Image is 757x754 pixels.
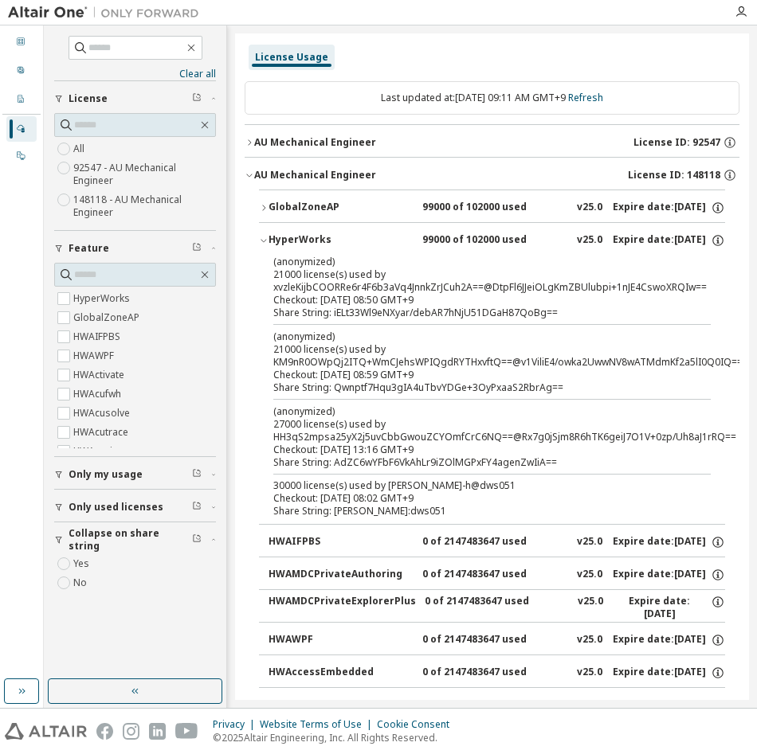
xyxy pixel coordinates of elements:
[577,698,602,713] div: v25.0
[269,201,412,215] div: GlobalZoneAP
[123,723,139,740] img: instagram.svg
[54,231,216,266] button: Feature
[273,330,673,343] p: (anonymized)
[260,718,377,731] div: Website Terms of Use
[8,5,207,21] img: Altair One
[245,158,739,193] button: AU Mechanical EngineerLicense ID: 148118
[175,723,198,740] img: youtube.svg
[577,233,602,248] div: v25.0
[259,190,725,225] button: GlobalZoneAP99000 of 102000 usedv25.0Expire date:[DATE]
[73,365,127,385] label: HWActivate
[613,666,725,680] div: Expire date: [DATE]
[213,718,260,731] div: Privacy
[192,92,202,105] span: Clear filter
[73,158,216,190] label: 92547 - AU Mechanical Engineer
[613,698,725,713] div: Expire date: [DATE]
[6,143,37,169] div: On Prem
[269,623,725,658] button: HWAWPF0 of 2147483647 usedv25.0Expire date:[DATE]
[577,535,602,549] div: v25.0
[578,595,603,620] div: v25.0
[269,698,412,713] div: HWActivate
[273,404,673,418] p: (anonymized)
[54,68,216,80] a: Clear all
[577,666,602,680] div: v25.0
[6,29,37,55] div: Dashboard
[213,731,459,744] p: © 2025 Altair Engineering, Inc. All Rights Reserved.
[577,201,602,215] div: v25.0
[269,688,725,723] button: HWActivate0 of 2147483647 usedv25.0Expire date:[DATE]
[425,595,568,620] div: 0 of 2147483647 used
[422,633,566,647] div: 0 of 2147483647 used
[577,633,602,647] div: v25.0
[269,655,725,690] button: HWAccessEmbedded0 of 2147483647 usedv25.0Expire date:[DATE]
[73,346,117,365] label: HWAWPF
[422,698,566,713] div: 0 of 2147483647 used
[5,723,87,740] img: altair_logo.svg
[273,255,673,294] div: 21000 license(s) used by xvzleKijbCOORRe6r4F6b3aVq4JnnkZrJCuh2A==@DtpFl6JJeiOLgKmZBUlubpi+1nJE4Cs...
[254,169,376,182] div: AU Mechanical Engineer
[273,479,673,492] div: 30000 license(s) used by [PERSON_NAME]-h@dws051
[273,307,673,319] div: Share String: iELt33Wl9eNXyar/debAR7hNjU51DGaH87QoBg==
[628,169,720,182] span: License ID: 148118
[96,723,113,740] img: facebook.svg
[269,633,412,647] div: HWAWPF
[69,527,192,553] span: Collapse on share string
[69,468,143,481] span: Only my usage
[259,223,725,258] button: HyperWorks99000 of 102000 usedv25.0Expire date:[DATE]
[273,330,673,369] div: 21000 license(s) used by KM9nR0OWpQj2ITQ+WmCJehsWPIQgdRYTHxvftQ==@v1ViliE4/owka2UwwNV8wATMdmKf2a5...
[273,294,673,307] div: Checkout: [DATE] 08:50 GMT+9
[613,595,725,620] div: Expire date: [DATE]
[273,404,673,443] div: 27000 license(s) used by HH3qS2mpsa25yX2j5uvCbbGwouZCYOmfCrC6NQ==@Rx7g0jSjm8R6hTK6geiJ7O1V+0zp/Uh...
[73,190,216,222] label: 148118 - AU Mechanical Engineer
[613,201,725,215] div: Expire date: [DATE]
[255,51,328,64] div: License Usage
[422,666,566,680] div: 0 of 2147483647 used
[6,58,37,84] div: User Profile
[54,81,216,116] button: License
[269,525,725,560] button: HWAIFPBS0 of 2147483647 usedv25.0Expire date:[DATE]
[633,136,720,149] span: License ID: 92547
[73,573,90,592] label: No
[73,554,92,573] label: Yes
[69,242,109,255] span: Feature
[613,633,725,647] div: Expire date: [DATE]
[73,442,128,461] label: HWAcuview
[6,87,37,112] div: Company Profile
[269,233,412,248] div: HyperWorks
[149,723,166,740] img: linkedin.svg
[192,501,202,514] span: Clear filter
[73,423,131,442] label: HWAcutrace
[69,92,108,105] span: License
[73,308,143,327] label: GlobalZoneAP
[73,385,124,404] label: HWAcufwh
[273,505,673,518] div: Share String: [PERSON_NAME]:dws051
[613,233,725,248] div: Expire date: [DATE]
[269,568,412,582] div: HWAMDCPrivateAuthoring
[192,242,202,255] span: Clear filter
[269,666,412,680] div: HWAccessEmbedded
[269,557,725,592] button: HWAMDCPrivateAuthoring0 of 2147483647 usedv25.0Expire date:[DATE]
[568,91,603,104] a: Refresh
[613,568,725,582] div: Expire date: [DATE]
[577,568,602,582] div: v25.0
[73,139,88,158] label: All
[73,289,133,308] label: HyperWorks
[54,490,216,525] button: Only used licenses
[273,381,673,394] div: Share String: Qwnptf7Hqu3gIA4uTbvYDGe+3OyPxaaS2RbrAg==
[73,404,133,423] label: HWAcusolve
[422,233,566,248] div: 99000 of 102000 used
[192,468,202,481] span: Clear filter
[6,116,37,142] div: Managed
[254,136,376,149] div: AU Mechanical Engineer
[69,501,163,514] span: Only used licenses
[422,535,566,549] div: 0 of 2147483647 used
[273,492,673,505] div: Checkout: [DATE] 08:02 GMT+9
[73,327,124,346] label: HWAIFPBS
[273,255,673,268] p: (anonymized)
[377,718,459,731] div: Cookie Consent
[245,81,739,115] div: Last updated at: [DATE] 09:11 AM GMT+9
[54,457,216,492] button: Only my usage
[269,590,725,625] button: HWAMDCPrivateExplorerPlus0 of 2147483647 usedv25.0Expire date:[DATE]
[273,369,673,381] div: Checkout: [DATE] 08:59 GMT+9
[273,443,673,456] div: Checkout: [DATE] 13:16 GMT+9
